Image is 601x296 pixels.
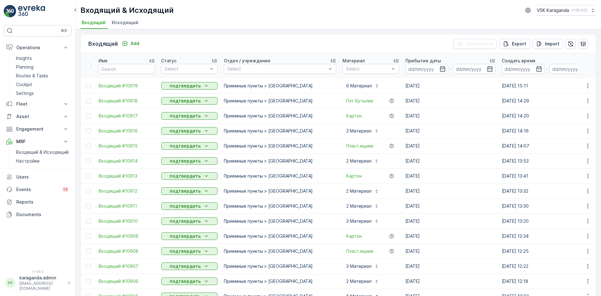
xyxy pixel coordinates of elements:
td: Приемные пункты > [GEOGRAPHIC_DATA] [221,244,339,259]
p: Reports [16,199,69,205]
p: 3 Материал [346,218,372,224]
td: [DATE] 13:32 [499,184,595,199]
p: Создать время [502,58,535,64]
p: подтвердить [170,218,201,224]
button: подтвердить [161,232,218,240]
a: Входящий & Исходящий [13,148,71,157]
p: VSK Karaganda [537,7,569,13]
button: подтвердить [161,172,218,180]
a: Пэт бутылки [346,98,373,104]
p: Clear Filters [466,41,493,47]
p: Planning [16,64,33,70]
a: Cockpit [13,80,71,89]
input: Search [99,64,155,74]
span: Исходящий [112,19,138,26]
a: Картон [346,233,362,239]
p: Operations [16,44,59,51]
a: Входящий #10912 [99,188,155,194]
td: Приемные пункты > [GEOGRAPHIC_DATA] [221,138,339,153]
td: Приемные пункты > [GEOGRAPHIC_DATA] [221,153,339,169]
p: 6 Материал [346,83,372,89]
p: Статус [161,58,177,64]
p: Import [545,41,559,47]
a: Входящий #10919 [99,83,155,89]
p: Select [227,66,326,72]
span: v 1.49.3 [4,270,71,273]
td: [DATE] 13:41 [499,169,595,184]
td: Приемные пункты > [GEOGRAPHIC_DATA] [221,229,339,244]
button: подтвердить [161,202,218,210]
a: Пласт.ящики [346,143,373,149]
a: Входящий #10913 [99,173,155,179]
a: Входящий #10915 [99,143,155,149]
div: Toggle Row Selected [86,83,91,88]
p: Материал [342,58,365,64]
td: [DATE] [402,153,499,169]
button: Clear Filters [453,39,497,49]
td: Приемные пункты > [GEOGRAPHIC_DATA] [221,184,339,199]
p: 3 Материал [346,128,372,134]
p: Events [16,186,58,193]
p: 2 Материал [346,158,372,164]
p: подтвердить [170,98,201,104]
p: подтвердить [170,83,201,89]
td: [DATE] [402,78,499,93]
button: подтвердить [161,127,218,135]
a: Входящий #10908 [99,248,155,254]
img: logo_light-DOdMpM7g.png [18,5,45,18]
input: dd/mm/yyyy [549,64,592,74]
button: 2 Материал [342,276,383,286]
p: Documents [16,211,69,218]
td: [DATE] [402,244,499,259]
td: [DATE] [402,229,499,244]
td: Приемные пункты > [GEOGRAPHIC_DATA] [221,199,339,214]
td: [DATE] 13:30 [499,199,595,214]
td: Приемные пункты > [GEOGRAPHIC_DATA] [221,274,339,289]
button: подтвердить [161,112,218,120]
p: подтвердить [170,143,201,149]
p: 2 Материал [346,188,372,194]
p: подтвердить [170,128,201,134]
p: Настройки [16,158,39,164]
button: VSK Karaganda(+05:00) [537,5,596,16]
span: Входящий #10907 [99,263,155,269]
td: [DATE] 12:25 [499,244,595,259]
p: Users [16,174,69,180]
td: Приемные пункты > [GEOGRAPHIC_DATA] [221,169,339,184]
button: подтвердить [161,278,218,285]
p: Входящий & Исходящий [16,149,69,155]
td: [DATE] [402,274,499,289]
img: logo [4,5,16,18]
button: подтвердить [161,142,218,150]
span: Картон [346,113,362,119]
button: 3 Материал [342,126,383,136]
p: - [449,65,452,73]
a: Входящий #10911 [99,203,155,209]
button: 2 Материал [342,186,383,196]
p: [EMAIL_ADDRESS][DOMAIN_NAME] [19,281,64,291]
p: 2 Материал [346,278,372,284]
td: [DATE] 15:11 [499,78,595,93]
td: [DATE] 12:22 [499,259,595,274]
div: KK [5,278,15,288]
div: Toggle Row Selected [86,98,91,103]
a: Documents [4,208,71,221]
td: Приемные пункты > [GEOGRAPHIC_DATA] [221,108,339,123]
div: Toggle Row Selected [86,143,91,148]
td: [DATE] 12:18 [499,274,595,289]
td: [DATE] [402,214,499,229]
p: подтвердить [170,278,201,284]
div: Toggle Row Selected [86,264,91,269]
p: Входящий [88,39,118,48]
a: Пласт.ящики [346,248,373,254]
td: [DATE] 14:20 [499,108,595,123]
button: MRF [4,135,71,148]
span: Входящий #10909 [99,233,155,239]
button: подтвердить [161,217,218,225]
a: Входящий #10914 [99,158,155,164]
div: Toggle Row Selected [86,113,91,118]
